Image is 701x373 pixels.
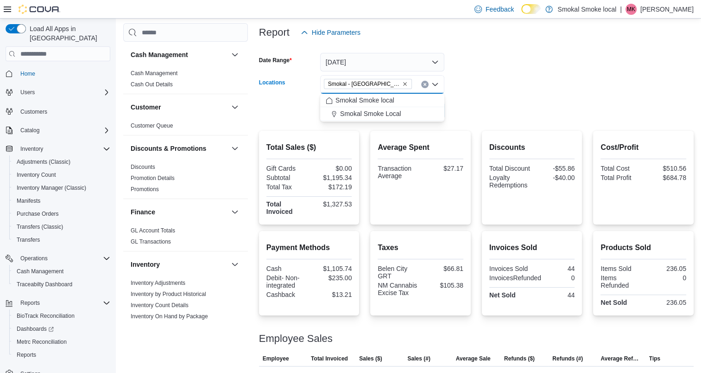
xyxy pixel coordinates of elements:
div: $13.21 [311,291,352,298]
span: Refunds (#) [552,355,583,362]
span: Feedback [486,5,514,14]
div: NM Cannabis Excise Tax [378,282,418,296]
button: Finance [229,206,240,218]
p: Smokal Smoke local [557,4,616,15]
button: Inventory Count [9,168,114,181]
span: Reports [20,299,40,307]
span: Promotion Details [131,174,175,182]
a: Purchase Orders [13,208,63,219]
h3: Report [259,27,290,38]
a: Cash Management [131,70,177,77]
a: Inventory Count [13,169,60,180]
div: 44 [534,291,575,299]
span: Adjustments (Classic) [17,158,70,166]
span: Smokal - [GEOGRAPHIC_DATA] [328,79,400,89]
span: Load All Apps in [GEOGRAPHIC_DATA] [26,24,110,43]
span: Purchase Orders [13,208,110,219]
a: Discounts [131,164,155,170]
span: Total Invoiced [311,355,348,362]
button: Close list of options [431,81,439,88]
a: BioTrack Reconciliation [13,310,78,322]
span: Inventory Manager (Classic) [17,184,86,192]
span: Inventory [20,145,43,153]
button: Operations [17,253,51,264]
button: Smokal Smoke Local [320,107,444,121]
span: Metrc Reconciliation [13,336,110,347]
span: Transfers (Classic) [13,221,110,232]
div: Items Sold [600,265,641,272]
span: Adjustments (Classic) [13,156,110,167]
label: Locations [259,79,285,86]
div: 0 [545,274,575,282]
div: $1,105.74 [311,265,352,272]
h2: Taxes [378,242,463,253]
span: Home [17,68,110,79]
button: Manifests [9,194,114,207]
div: -$40.00 [534,174,575,181]
span: Traceabilty Dashboard [13,279,110,290]
span: Cash Management [13,266,110,277]
div: $510.56 [645,165,686,172]
h2: Cost/Profit [600,142,686,153]
span: Inventory by Product Historical [131,290,206,298]
span: Cash Management [17,268,63,275]
span: Tips [649,355,660,362]
a: Transfers (Classic) [13,221,67,232]
span: Smokal - Socorro [324,79,412,89]
button: Reports [17,297,44,309]
span: Users [20,89,35,96]
button: Discounts & Promotions [229,143,240,154]
span: Inventory Adjustments [131,279,185,287]
span: Average Sale [456,355,491,362]
h3: Cash Management [131,50,188,59]
div: InvoicesRefunded [489,274,541,282]
button: Transfers [9,233,114,246]
span: Traceabilty Dashboard [17,281,72,288]
span: GL Transactions [131,238,171,245]
span: Inventory Manager (Classic) [13,182,110,193]
a: Dashboards [13,323,57,334]
button: Cash Management [229,49,240,60]
div: Debit- Non-integrated [266,274,307,289]
button: Adjustments (Classic) [9,155,114,168]
div: Items Refunded [600,274,641,289]
button: Smokal Smoke local [320,94,444,107]
button: Discounts & Promotions [131,144,227,153]
a: Cash Management [13,266,67,277]
span: Transfers (Classic) [17,223,63,231]
span: Reports [17,297,110,309]
label: Date Range [259,57,292,64]
button: Metrc Reconciliation [9,335,114,348]
span: Inventory Count [17,171,56,179]
div: -$55.86 [534,165,575,172]
div: Belen City GRT [378,265,418,280]
button: Customer [131,103,227,112]
a: Promotions [131,186,159,193]
span: Reports [17,351,36,359]
span: Average Refund [600,355,641,362]
div: Gift Cards [266,165,307,172]
div: 236.05 [645,265,686,272]
div: Total Tax [266,183,307,191]
div: $0.00 [311,165,352,172]
a: Manifests [13,195,44,206]
a: Traceabilty Dashboard [13,279,76,290]
span: Manifests [13,195,110,206]
a: Inventory Manager (Classic) [13,182,90,193]
h3: Inventory [131,260,160,269]
span: Discounts [131,163,155,171]
span: Customer Queue [131,122,173,129]
span: Manifests [17,197,40,205]
a: GL Account Totals [131,227,175,234]
div: $684.78 [645,174,686,181]
span: Catalog [17,125,110,136]
h2: Payment Methods [266,242,352,253]
span: Cash Management [131,70,177,77]
div: Transaction Average [378,165,418,180]
span: Customers [17,105,110,117]
a: Reports [13,349,40,360]
button: Reports [2,296,114,309]
h3: Discounts & Promotions [131,144,206,153]
span: Smokal Smoke local [335,96,394,105]
button: Inventory [2,142,114,155]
